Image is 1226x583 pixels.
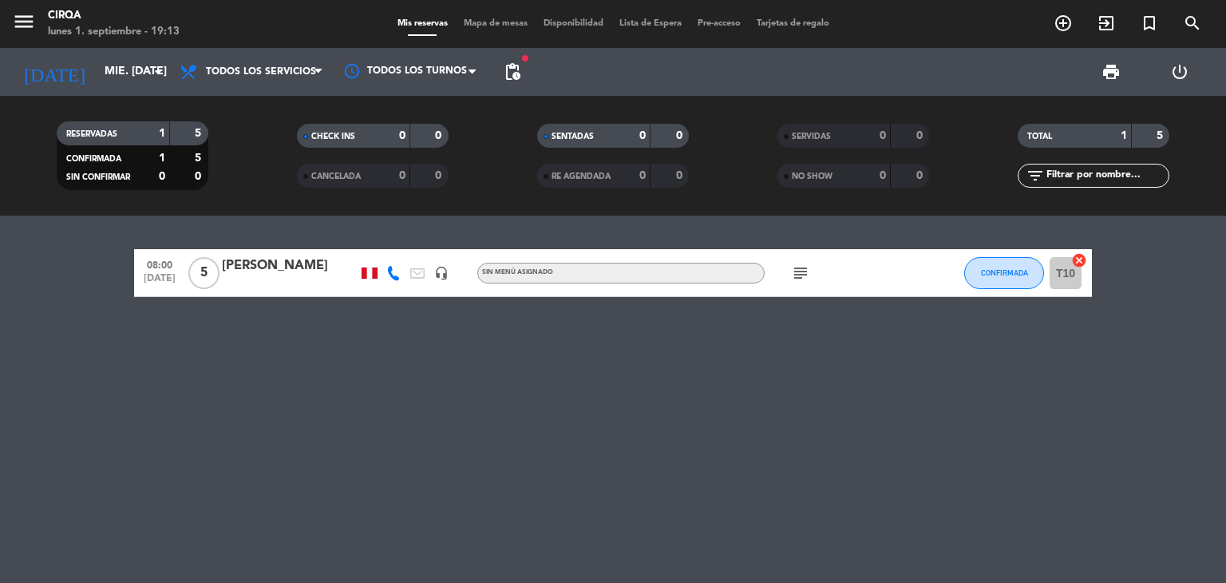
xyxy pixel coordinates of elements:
div: lunes 1. septiembre - 19:13 [48,24,180,40]
i: menu [12,10,36,34]
strong: 1 [159,153,165,164]
strong: 1 [159,128,165,139]
strong: 0 [639,170,646,181]
strong: 0 [916,170,926,181]
strong: 0 [195,171,204,182]
span: fiber_manual_record [520,54,530,63]
input: Filtrar por nombre... [1045,167,1169,184]
div: CIRQA [48,8,180,24]
span: Lista de Espera [611,19,690,28]
span: Tarjetas de regalo [749,19,837,28]
span: [DATE] [140,273,180,291]
i: arrow_drop_down [148,62,168,81]
strong: 0 [399,170,405,181]
strong: 0 [880,130,886,141]
strong: 0 [159,171,165,182]
span: TOTAL [1027,133,1052,141]
span: Sin menú asignado [482,269,553,276]
div: LOG OUT [1145,48,1214,96]
i: [DATE] [12,54,97,89]
i: headset_mic [434,266,449,280]
span: SERVIDAS [792,133,831,141]
i: turned_in_not [1140,14,1159,33]
i: search [1183,14,1202,33]
span: CHECK INS [311,133,355,141]
strong: 0 [399,130,405,141]
span: NO SHOW [792,173,832,180]
span: 08:00 [140,255,180,273]
button: CONFIRMADA [964,257,1044,289]
button: menu [12,10,36,39]
span: pending_actions [503,62,522,81]
i: subject [791,264,810,283]
span: 5 [188,257,219,289]
div: [PERSON_NAME] [222,256,358,276]
strong: 0 [676,170,686,181]
strong: 0 [639,130,646,141]
span: Todos los servicios [206,66,316,77]
span: Pre-acceso [690,19,749,28]
span: RE AGENDADA [552,173,611,180]
span: RESERVADAS [66,130,117,138]
span: CONFIRMADA [66,155,121,163]
i: add_circle_outline [1054,14,1073,33]
span: SIN CONFIRMAR [66,173,130,181]
span: CANCELADA [311,173,361,180]
strong: 0 [435,170,445,181]
span: SENTADAS [552,133,594,141]
strong: 0 [880,170,886,181]
strong: 5 [1157,130,1166,141]
span: Disponibilidad [536,19,611,28]
strong: 1 [1121,130,1127,141]
span: print [1101,62,1121,81]
strong: 0 [435,130,445,141]
strong: 0 [916,130,926,141]
span: Mis reservas [390,19,456,28]
strong: 5 [195,128,204,139]
strong: 0 [676,130,686,141]
i: exit_to_app [1097,14,1116,33]
strong: 5 [195,153,204,164]
span: Mapa de mesas [456,19,536,28]
i: power_settings_new [1170,62,1189,81]
i: filter_list [1026,166,1045,185]
span: CONFIRMADA [981,268,1028,277]
i: cancel [1071,252,1087,268]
